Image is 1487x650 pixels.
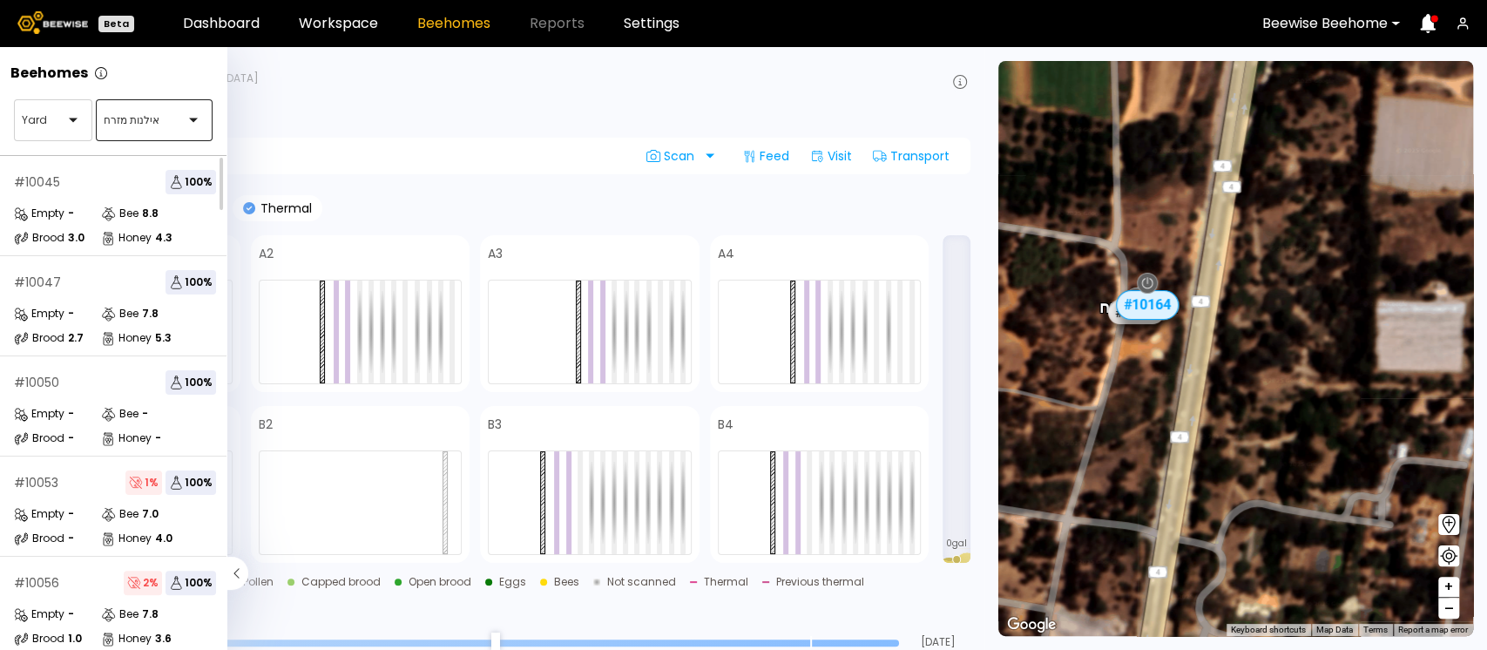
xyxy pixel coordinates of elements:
div: Feed [735,142,796,170]
span: 100 % [166,270,216,295]
span: + [1443,576,1454,598]
span: – [1444,598,1454,620]
a: Beehomes [417,17,490,30]
button: Map Data [1316,624,1353,636]
div: 3.6 [155,633,172,644]
div: Honey [101,630,152,647]
div: Empty [14,205,64,222]
h4: A3 [488,247,503,260]
div: Capped brood [301,577,381,587]
div: # 10059 [1108,301,1164,324]
div: - [68,609,74,620]
div: Honey [101,329,152,347]
div: Bees [554,577,579,587]
div: Not scanned [607,577,676,587]
div: # 10053 [14,477,58,489]
p: Thermal [255,202,312,214]
h4: B4 [718,418,733,430]
img: Beewise logo [17,11,88,34]
a: Settings [624,17,679,30]
div: 8.8 [142,208,159,219]
div: Previous thermal [776,577,864,587]
a: Open this area in Google Maps (opens a new window) [1003,613,1060,636]
div: # 10056 [14,577,59,589]
div: - [68,533,74,544]
div: - [155,433,161,443]
div: Brood [14,229,64,247]
div: Honey [101,229,152,247]
h4: B2 [259,418,273,430]
span: 1 % [125,471,162,495]
div: Honey [101,530,152,547]
div: 3.0 [68,233,84,243]
button: Keyboard shortcuts [1231,624,1306,636]
span: 100 % [166,370,216,395]
div: - [68,409,74,419]
div: Beta [98,16,134,32]
span: 100 % [166,571,216,595]
div: 5.3 [155,333,172,343]
div: Brood [14,530,64,547]
a: Report a map error [1398,625,1468,634]
div: Honey [101,430,152,447]
button: – [1438,598,1459,619]
div: Empty [14,305,64,322]
div: 7.0 [142,509,159,519]
h4: A4 [718,247,734,260]
div: - [68,308,74,319]
div: Brood [14,630,64,647]
img: Google [1003,613,1060,636]
span: 2 % [124,571,162,595]
span: 100 % [166,471,216,495]
div: Bee [101,505,139,523]
div: Brood [14,430,64,447]
div: Open brood [409,577,471,587]
div: אילנות מזרח [1098,280,1177,316]
div: # 10050 [14,376,59,389]
div: Visit [803,142,859,170]
div: - [68,433,74,443]
div: Bee [101,305,139,322]
div: - [142,409,148,419]
div: Thermal [704,577,748,587]
div: # 10164 [1115,290,1178,320]
div: Bee [101,205,139,222]
div: - [68,509,74,519]
div: - [68,208,74,219]
div: # 10045 [14,176,60,188]
div: 2.7 [68,333,84,343]
div: 4.3 [155,233,172,243]
a: Dashboard [183,17,260,30]
a: Terms (opens in new tab) [1363,625,1388,634]
div: Empty [14,606,64,623]
div: Eggs [499,577,526,587]
span: Reports [530,17,585,30]
div: 7.8 [142,308,159,319]
div: 4.0 [155,533,172,544]
p: Beehomes [10,66,88,80]
div: Bee [101,405,139,423]
div: Empty [14,405,64,423]
span: Scan [646,149,700,163]
div: 7.8 [142,609,159,620]
h4: A2 [259,247,274,260]
h4: B3 [488,418,502,430]
div: Transport [866,142,956,170]
div: Pollen [243,577,274,587]
div: Bee [101,606,139,623]
div: # 10047 [14,276,61,288]
div: Empty [14,505,64,523]
div: Brood [14,329,64,347]
span: [DATE] [906,637,970,647]
span: 100 % [166,170,216,194]
button: + [1438,577,1459,598]
a: Workspace [299,17,378,30]
div: 1.0 [68,633,82,644]
span: 0 gal [946,539,967,548]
